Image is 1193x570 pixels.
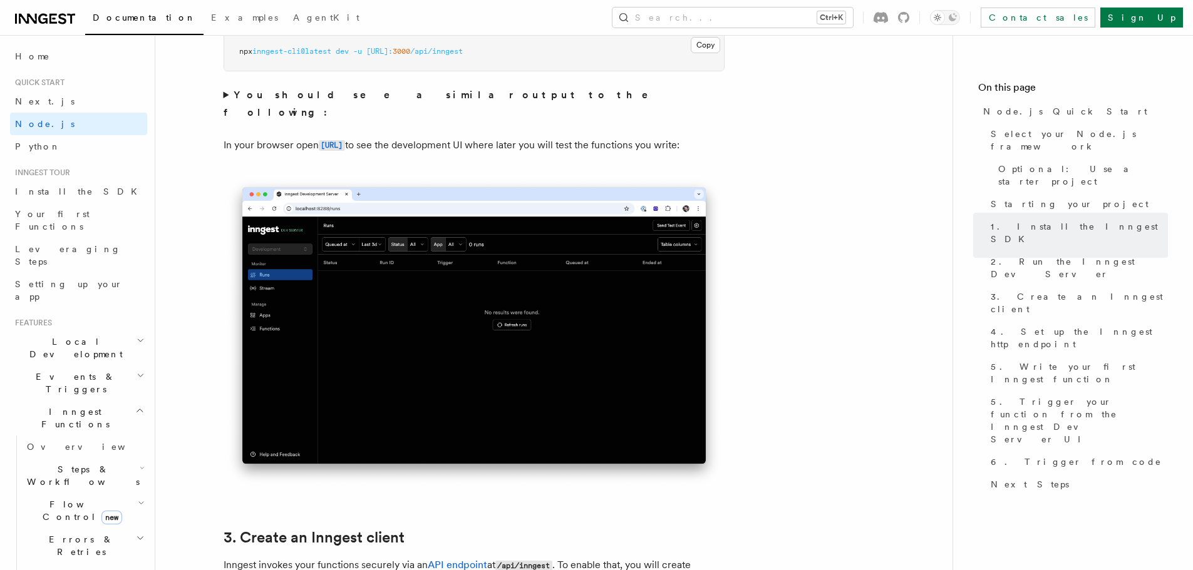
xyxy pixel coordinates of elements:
span: [URL]: [366,47,393,56]
span: Select your Node.js framework [991,128,1168,153]
a: Next.js [10,90,147,113]
a: [URL] [319,139,345,151]
span: Python [15,141,61,151]
a: Leveraging Steps [10,238,147,273]
code: [URL] [319,140,345,151]
a: Contact sales [981,8,1095,28]
span: -u [353,47,362,56]
a: 2. Run the Inngest Dev Server [986,250,1168,285]
span: Node.js Quick Start [983,105,1147,118]
span: 6. Trigger from code [991,455,1162,468]
span: Install the SDK [15,186,145,196]
a: AgentKit [286,4,367,34]
a: Examples [204,4,286,34]
span: new [101,511,122,524]
span: 2. Run the Inngest Dev Server [991,255,1168,280]
kbd: Ctrl+K [817,11,845,24]
button: Toggle dark mode [930,10,960,25]
span: Overview [27,442,156,452]
a: 4. Set up the Inngest http endpoint [986,320,1168,355]
span: 1. Install the Inngest SDK [991,220,1168,245]
span: Quick start [10,78,65,88]
a: Node.js [10,113,147,135]
a: 1. Install the Inngest SDK [986,215,1168,250]
span: Home [15,50,50,63]
a: 3. Create an Inngest client [986,285,1168,320]
img: Inngest Dev Server's 'Runs' tab with no data [224,175,725,489]
a: Sign Up [1100,8,1183,28]
button: Flow Controlnew [22,493,147,528]
span: /api/inngest [410,47,463,56]
a: Documentation [85,4,204,35]
span: Flow Control [22,498,138,523]
span: 5. Trigger your function from the Inngest Dev Server UI [991,395,1168,445]
span: Next Steps [991,478,1069,491]
span: Events & Triggers [10,370,137,395]
span: Features [10,318,52,328]
span: Examples [211,13,278,23]
button: Inngest Functions [10,400,147,435]
span: Leveraging Steps [15,244,121,267]
span: 5. Write your first Inngest function [991,360,1168,385]
span: Local Development [10,335,137,360]
span: 4. Set up the Inngest http endpoint [991,325,1168,350]
span: Setting up your app [15,279,123,302]
a: Optional: Use a starter project [993,158,1168,193]
span: npx [239,47,252,56]
span: Errors & Retries [22,533,136,558]
span: Documentation [93,13,196,23]
button: Steps & Workflows [22,458,147,493]
span: Optional: Use a starter project [998,163,1168,188]
span: 3. Create an Inngest client [991,290,1168,315]
a: Home [10,45,147,68]
button: Local Development [10,330,147,365]
a: 6. Trigger from code [986,450,1168,473]
a: Install the SDK [10,180,147,203]
span: AgentKit [293,13,359,23]
span: Steps & Workflows [22,463,140,488]
span: Starting your project [991,198,1149,210]
span: Next.js [15,96,75,106]
span: Node.js [15,119,75,129]
button: Events & Triggers [10,365,147,400]
span: inngest-cli@latest [252,47,331,56]
h4: On this page [978,80,1168,100]
a: 5. Trigger your function from the Inngest Dev Server UI [986,390,1168,450]
span: dev [336,47,349,56]
a: Node.js Quick Start [978,100,1168,123]
p: In your browser open to see the development UI where later you will test the functions you write: [224,136,725,155]
a: Next Steps [986,473,1168,496]
button: Errors & Retries [22,528,147,563]
a: Setting up your app [10,273,147,308]
summary: You should see a similar output to the following: [224,86,725,121]
button: Copy [691,37,720,53]
a: Starting your project [986,193,1168,215]
span: Your first Functions [15,209,90,232]
a: Your first Functions [10,203,147,238]
strong: You should see a similar output to the following: [224,89,666,118]
span: 3000 [393,47,410,56]
span: Inngest Functions [10,405,135,430]
button: Search...Ctrl+K [612,8,853,28]
a: Overview [22,435,147,458]
a: 5. Write your first Inngest function [986,355,1168,390]
a: 3. Create an Inngest client [224,529,405,546]
a: Python [10,135,147,158]
span: Inngest tour [10,168,70,178]
a: Select your Node.js framework [986,123,1168,158]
